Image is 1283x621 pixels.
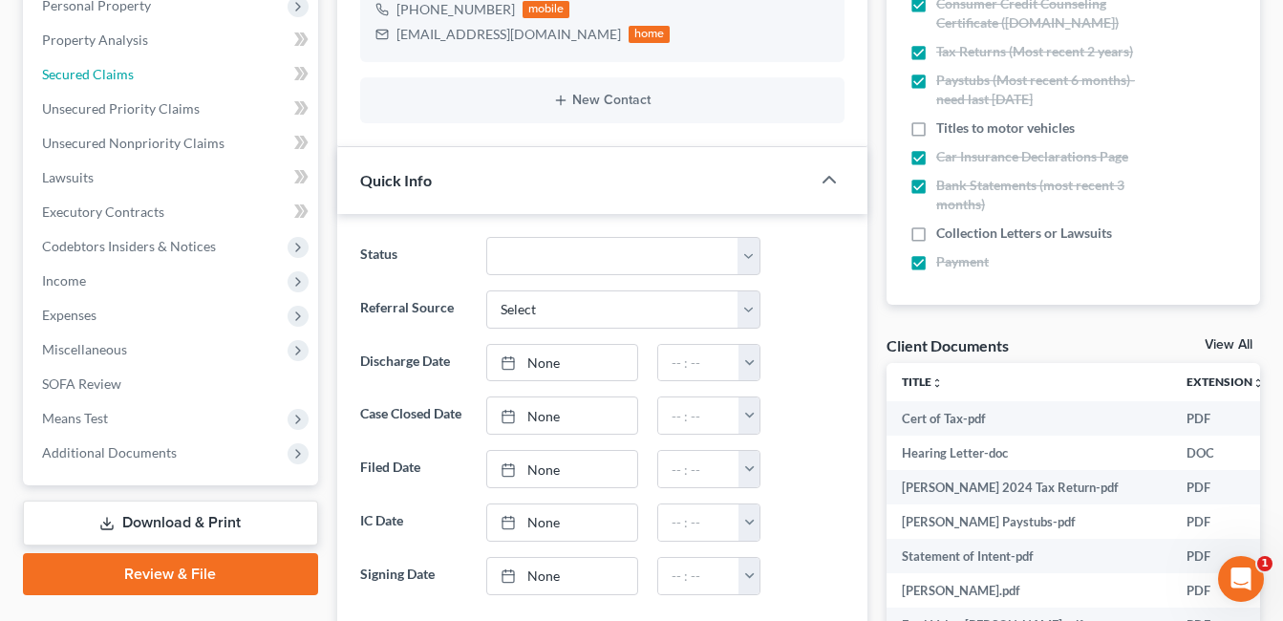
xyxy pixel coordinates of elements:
td: [PERSON_NAME] 2024 Tax Return-pdf [887,470,1171,504]
td: PDF [1171,573,1279,608]
label: IC Date [351,503,477,542]
a: None [487,504,637,541]
input: -- : -- [658,345,739,381]
i: unfold_more [1252,377,1264,389]
span: Miscellaneous [42,341,127,357]
span: Means Test [42,410,108,426]
a: Unsecured Priority Claims [27,92,318,126]
span: Codebtors Insiders & Notices [42,238,216,254]
label: Signing Date [351,557,477,595]
a: Review & File [23,553,318,595]
div: home [629,26,671,43]
input: -- : -- [658,451,739,487]
label: Filed Date [351,450,477,488]
label: Referral Source [351,290,477,329]
div: [EMAIL_ADDRESS][DOMAIN_NAME] [396,25,621,44]
span: Additional Documents [42,444,177,460]
span: Titles to motor vehicles [936,118,1075,138]
label: Case Closed Date [351,396,477,435]
span: Unsecured Nonpriority Claims [42,135,225,151]
a: None [487,451,637,487]
td: PDF [1171,470,1279,504]
span: 1 [1257,556,1272,571]
span: Income [42,272,86,289]
input: -- : -- [658,504,739,541]
span: Paystubs (Most recent 6 months)-need last [DATE] [936,71,1150,109]
a: Lawsuits [27,161,318,195]
td: [PERSON_NAME].pdf [887,573,1171,608]
span: Payment [936,252,989,271]
a: Unsecured Nonpriority Claims [27,126,318,161]
span: SOFA Review [42,375,121,392]
span: Quick Info [360,171,432,189]
a: Extensionunfold_more [1187,375,1264,389]
span: Lawsuits [42,169,94,185]
label: Status [351,237,477,275]
span: Tax Returns (Most recent 2 years) [936,42,1133,61]
a: Executory Contracts [27,195,318,229]
td: Hearing Letter-doc [887,436,1171,470]
a: SOFA Review [27,367,318,401]
a: None [487,397,637,434]
td: Cert of Tax-pdf [887,401,1171,436]
span: Property Analysis [42,32,148,48]
span: Car Insurance Declarations Page [936,147,1128,166]
span: Bank Statements (most recent 3 months) [936,176,1150,214]
span: Secured Claims [42,66,134,82]
td: DOC [1171,436,1279,470]
i: unfold_more [931,377,943,389]
a: None [487,345,637,381]
label: Discharge Date [351,344,477,382]
td: [PERSON_NAME] Paystubs-pdf [887,504,1171,539]
a: View All [1205,338,1252,352]
iframe: Intercom live chat [1218,556,1264,602]
span: Executory Contracts [42,203,164,220]
td: PDF [1171,401,1279,436]
a: None [487,558,637,594]
a: Property Analysis [27,23,318,57]
td: PDF [1171,539,1279,573]
td: PDF [1171,504,1279,539]
a: Download & Print [23,501,318,546]
span: Unsecured Priority Claims [42,100,200,117]
div: mobile [523,1,570,18]
input: -- : -- [658,397,739,434]
a: Secured Claims [27,57,318,92]
a: Titleunfold_more [902,375,943,389]
input: -- : -- [658,558,739,594]
span: Collection Letters or Lawsuits [936,224,1112,243]
button: New Contact [375,93,829,108]
span: Expenses [42,307,96,323]
div: Client Documents [887,335,1009,355]
td: Statement of Intent-pdf [887,539,1171,573]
